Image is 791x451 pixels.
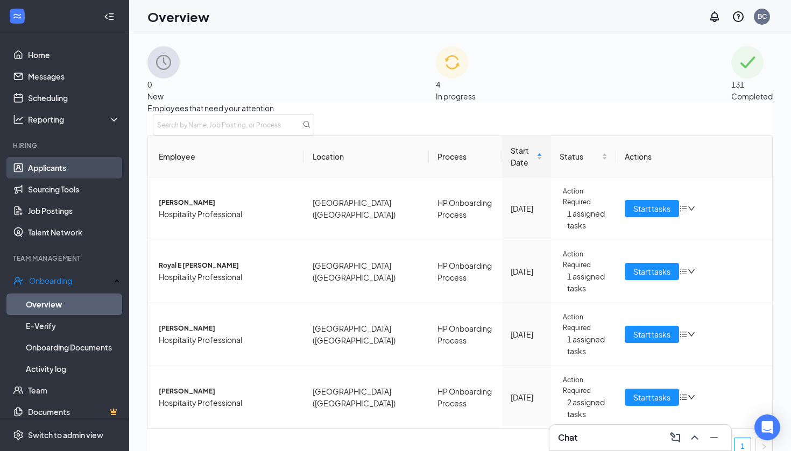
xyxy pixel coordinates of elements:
[147,103,274,113] span: Employees that need your attention
[28,380,120,401] a: Team
[26,315,120,337] a: E-Verify
[708,431,721,444] svg: Minimize
[13,275,24,286] svg: UserCheck
[567,333,608,357] span: 1 assigned tasks
[147,91,164,101] span: New
[304,177,429,240] td: [GEOGRAPHIC_DATA] ([GEOGRAPHIC_DATA])
[159,323,295,334] span: [PERSON_NAME]
[28,66,120,87] a: Messages
[26,293,120,315] a: Overview
[153,114,314,135] input: Search by Name, Job Posting, or Process
[26,358,120,380] a: Activity log
[625,200,679,217] button: Start tasks
[159,397,295,409] span: Hospitality Professional
[563,186,608,207] span: Action Required
[12,11,23,22] svg: WorkstreamLogo
[511,328,543,340] div: [DATE]
[679,204,688,213] span: bars
[429,366,502,428] td: HP Onboarding Process
[159,386,295,397] span: [PERSON_NAME]
[429,240,502,303] td: HP Onboarding Process
[679,393,688,402] span: bars
[28,87,120,109] a: Scheduling
[633,328,670,340] span: Start tasks
[436,80,440,89] span: 4
[563,375,608,396] span: Action Required
[304,366,429,428] td: [GEOGRAPHIC_DATA] ([GEOGRAPHIC_DATA])
[679,330,688,339] span: bars
[567,207,608,231] span: 1 assigned tasks
[551,136,616,177] th: Status
[511,266,543,277] div: [DATE]
[558,432,577,443] h3: Chat
[560,151,599,162] span: Status
[13,254,118,263] div: Team Management
[159,208,295,220] span: Hospitality Professional
[688,268,695,275] span: down
[754,414,780,440] div: Open Intercom Messenger
[705,429,723,446] button: Minimize
[688,205,695,212] span: down
[667,429,684,446] button: ComposeMessage
[758,12,767,21] div: BC
[633,266,670,277] span: Start tasks
[731,91,773,101] span: Completed
[686,429,703,446] button: ChevronUp
[563,249,608,270] span: Action Required
[679,267,688,276] span: bars
[616,136,772,177] th: Actions
[148,136,304,177] th: Employee
[159,334,295,346] span: Hospitality Professional
[625,326,679,343] button: Start tasks
[563,312,608,333] span: Action Required
[669,431,682,444] svg: ComposeMessage
[436,91,476,101] span: In progress
[28,114,121,125] div: Reporting
[26,337,120,358] a: Onboarding Documents
[429,303,502,366] td: HP Onboarding Process
[511,391,543,403] div: [DATE]
[147,80,152,89] span: 0
[159,260,295,271] span: Royal E [PERSON_NAME]
[688,431,701,444] svg: ChevronUp
[13,114,24,125] svg: Analysis
[511,203,543,214] div: [DATE]
[28,221,120,243] a: Talent Network
[304,303,429,366] td: [GEOGRAPHIC_DATA] ([GEOGRAPHIC_DATA])
[28,178,120,200] a: Sourcing Tools
[28,429,103,440] div: Switch to admin view
[159,271,295,283] span: Hospitality Professional
[761,443,767,450] span: right
[104,11,115,22] svg: Collapse
[567,396,608,420] span: 2 assigned tasks
[688,393,695,401] span: down
[159,197,295,208] span: [PERSON_NAME]
[28,157,120,178] a: Applicants
[13,429,24,440] svg: Settings
[731,80,744,89] span: 131
[28,44,120,66] a: Home
[28,401,120,423] a: DocumentsCrown
[732,10,745,23] svg: QuestionInfo
[429,177,502,240] td: HP Onboarding Process
[147,8,209,26] h1: Overview
[13,141,118,150] div: Hiring
[708,10,721,23] svg: Notifications
[511,145,535,168] span: Start Date
[625,263,679,280] button: Start tasks
[633,203,670,214] span: Start tasks
[429,136,502,177] th: Process
[633,391,670,403] span: Start tasks
[29,275,111,286] div: Onboarding
[304,136,429,177] th: Location
[688,331,695,338] span: down
[304,240,429,303] td: [GEOGRAPHIC_DATA] ([GEOGRAPHIC_DATA])
[28,200,120,221] a: Job Postings
[567,270,608,294] span: 1 assigned tasks
[625,389,679,406] button: Start tasks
